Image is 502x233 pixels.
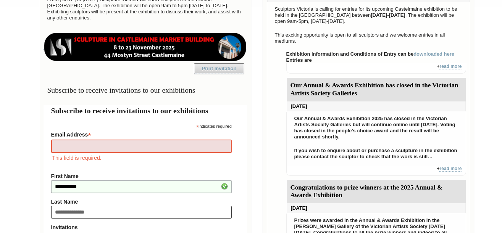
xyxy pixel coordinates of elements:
[439,64,462,69] a: read more
[286,166,466,176] div: +
[51,154,232,162] div: This field is required.
[271,30,466,46] p: This exciting opportunity is open to all sculptors and we welcome entries in all mediums.
[287,101,466,111] div: [DATE]
[413,51,454,57] a: downloaded here
[286,51,455,57] strong: Exhibition information and Conditions of Entry can be
[44,33,247,61] img: castlemaine-ldrbd25v2.png
[51,224,232,230] strong: Invitations
[286,63,466,74] div: +
[51,173,232,179] label: First Name
[287,180,466,204] div: Congratulations to prize winners at the 2025 Annual & Awards Exhibition
[287,78,466,101] div: Our Annual & Awards Exhibition has closed in the Victorian Artists Society Galleries
[194,63,244,74] a: Print Invitation
[44,83,247,98] h3: Subscribe to receive invitations to our exhibitions
[51,129,232,138] label: Email Address
[287,203,466,213] div: [DATE]
[271,4,466,26] p: Sculptors Victoria is calling for entries for its upcoming Castelmaine exhibition to be held in t...
[439,166,462,172] a: read more
[51,199,232,205] label: Last Name
[51,122,232,129] div: indicates required
[51,105,239,116] h2: Subscribe to receive invitations to our exhibitions
[291,146,462,162] p: If you wish to enquire about or purchase a sculpture in the exhibition please contact the sculpto...
[371,12,405,18] strong: [DATE]-[DATE]
[291,114,462,142] p: Our Annual & Awards Exhibition 2025 has closed in the Victorian Artists Society Galleries but wil...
